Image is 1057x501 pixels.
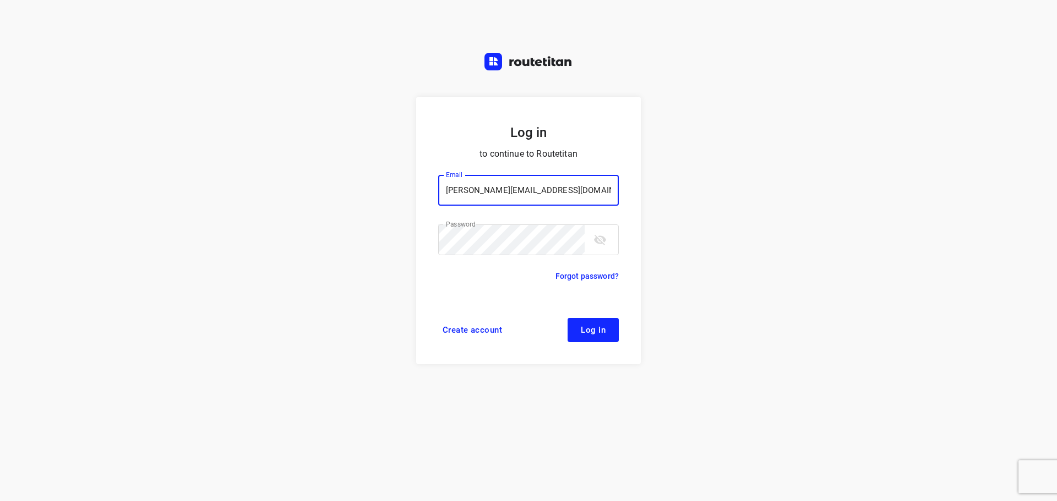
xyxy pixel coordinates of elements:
img: Routetitan [484,53,573,70]
span: Log in [581,326,606,334]
p: to continue to Routetitan [438,146,619,162]
h5: Log in [438,123,619,142]
a: Forgot password? [555,269,619,283]
span: Create account [443,326,502,334]
a: Routetitan [484,53,573,73]
button: Log in [568,318,619,342]
a: Create account [438,318,506,342]
button: toggle password visibility [589,229,611,251]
